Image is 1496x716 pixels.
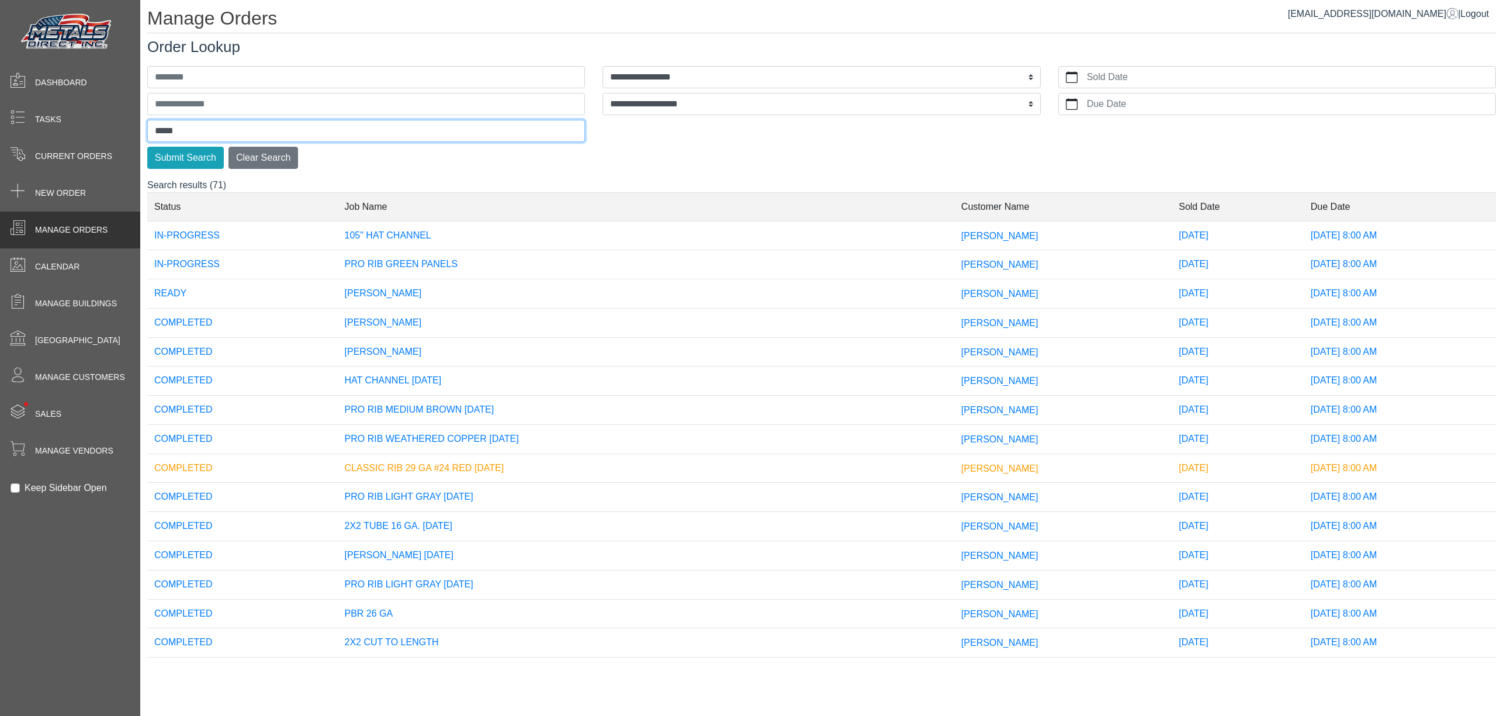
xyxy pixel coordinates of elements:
span: Manage Orders [35,224,108,236]
td: COMPLETED [147,541,338,570]
td: COMPLETED [147,483,338,512]
span: Manage Vendors [35,445,113,457]
td: 2X2 CUT TO LENGTH [338,628,954,658]
span: [PERSON_NAME] [961,551,1038,561]
td: [DATE] [1172,541,1304,570]
div: Search results (71) [147,178,1496,660]
td: [DATE] 8:00 AM [1304,279,1496,309]
td: Due Date [1304,192,1496,221]
label: Due Date [1085,94,1495,115]
td: CLASSIC RIB 29 GA #24 RED [DATE] [338,454,954,483]
td: COMPLETED [147,512,338,541]
td: PRO RIB LIGHT GRAY [DATE] [338,570,954,599]
td: IN-PROGRESS [147,250,338,279]
button: Submit Search [147,147,224,169]
td: [DATE] 8:00 AM [1304,570,1496,599]
td: [DATE] [1172,454,1304,483]
span: [PERSON_NAME] [961,405,1038,415]
td: [DATE] 8:00 AM [1304,512,1496,541]
td: [DATE] [1172,628,1304,658]
span: [PERSON_NAME] [961,492,1038,502]
td: EPR 29 GA TRIM [338,658,954,687]
td: [DATE] [1172,279,1304,309]
td: COMPLETED [147,396,338,425]
td: [DATE] [1172,512,1304,541]
td: COMPLETED [147,308,338,337]
td: COMPLETED [147,454,338,483]
h1: Manage Orders [147,7,1496,33]
span: New Order [35,187,86,199]
span: Calendar [35,261,79,273]
td: PRO RIB GREEN PANELS [338,250,954,279]
td: [DATE] 8:00 AM [1304,221,1496,250]
td: PRO RIB MEDIUM BROWN [DATE] [338,396,954,425]
td: Customer Name [954,192,1172,221]
td: COMPLETED [147,424,338,454]
td: [PERSON_NAME] [338,308,954,337]
label: Keep Sidebar Open [25,481,107,495]
img: Metals Direct Inc Logo [18,11,117,54]
td: 105" HAT CHANNEL [338,221,954,250]
td: [DATE] [1172,396,1304,425]
td: [DATE] [1172,599,1304,628]
td: COMPLETED [147,366,338,396]
span: [PERSON_NAME] [961,376,1038,386]
td: [DATE] 8:00 AM [1304,454,1496,483]
td: [DATE] 8:00 AM [1304,599,1496,628]
td: HAT CHANNEL [DATE] [338,366,954,396]
span: • [11,385,41,423]
td: [DATE] 8:00 AM [1304,366,1496,396]
td: PBR 26 GA [338,599,954,628]
td: [DATE] [1172,221,1304,250]
td: COMPLETED [147,599,338,628]
td: COMPLETED [147,628,338,658]
button: calendar [1059,67,1085,88]
a: [EMAIL_ADDRESS][DOMAIN_NAME] [1288,9,1458,19]
span: [GEOGRAPHIC_DATA] [35,334,120,347]
td: [DATE] [1172,570,1304,599]
td: [DATE] [1172,483,1304,512]
td: [PERSON_NAME] [338,279,954,309]
td: [DATE] 8:00 AM [1304,424,1496,454]
td: [DATE] 8:00 AM [1304,337,1496,366]
span: Manage Buildings [35,298,117,310]
h3: Order Lookup [147,38,1496,56]
td: [DATE] [1172,308,1304,337]
td: Sold Date [1172,192,1304,221]
span: [PERSON_NAME] [961,434,1038,444]
span: [PERSON_NAME] [961,521,1038,531]
td: PRO RIB LIGHT GRAY [DATE] [338,483,954,512]
td: [PERSON_NAME] [DATE] [338,541,954,570]
svg: calendar [1066,98,1078,110]
td: COMPLETED [147,337,338,366]
td: [PERSON_NAME] [338,337,954,366]
span: [PERSON_NAME] [961,463,1038,473]
span: Sales [35,408,61,420]
span: Current Orders [35,150,112,162]
td: [DATE] 8:00 AM [1304,628,1496,658]
td: [DATE] 8:00 AM [1304,483,1496,512]
svg: calendar [1066,71,1078,83]
span: Dashboard [35,77,87,89]
td: COMPLETED [147,658,338,687]
td: [DATE] [1172,366,1304,396]
span: [PERSON_NAME] [961,608,1038,618]
td: PRO RIB WEATHERED COPPER [DATE] [338,424,954,454]
td: READY [147,279,338,309]
td: 2X2 TUBE 16 GA. [DATE] [338,512,954,541]
span: [PERSON_NAME] [961,260,1038,269]
label: Sold Date [1085,67,1495,88]
td: [DATE] [1172,337,1304,366]
span: Tasks [35,113,61,126]
span: [PERSON_NAME] [961,318,1038,328]
button: calendar [1059,94,1085,115]
span: [PERSON_NAME] [961,230,1038,240]
div: | [1288,7,1489,21]
span: [PERSON_NAME] [961,638,1038,648]
span: [PERSON_NAME] [961,347,1038,357]
td: IN-PROGRESS [147,221,338,250]
td: COMPLETED [147,570,338,599]
span: [PERSON_NAME] [961,289,1038,299]
td: [DATE] 8:00 AM [1304,308,1496,337]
